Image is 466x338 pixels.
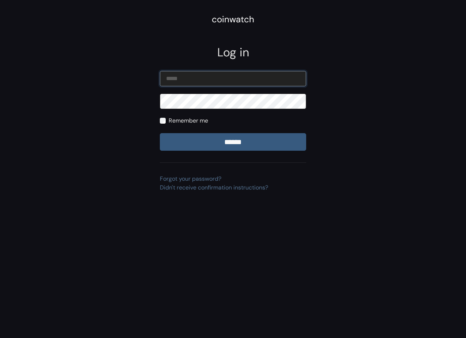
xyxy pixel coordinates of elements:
[169,116,208,125] label: Remember me
[160,45,306,59] h2: Log in
[212,16,254,24] a: coinwatch
[212,13,254,26] div: coinwatch
[160,184,268,191] a: Didn't receive confirmation instructions?
[160,175,221,183] a: Forgot your password?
